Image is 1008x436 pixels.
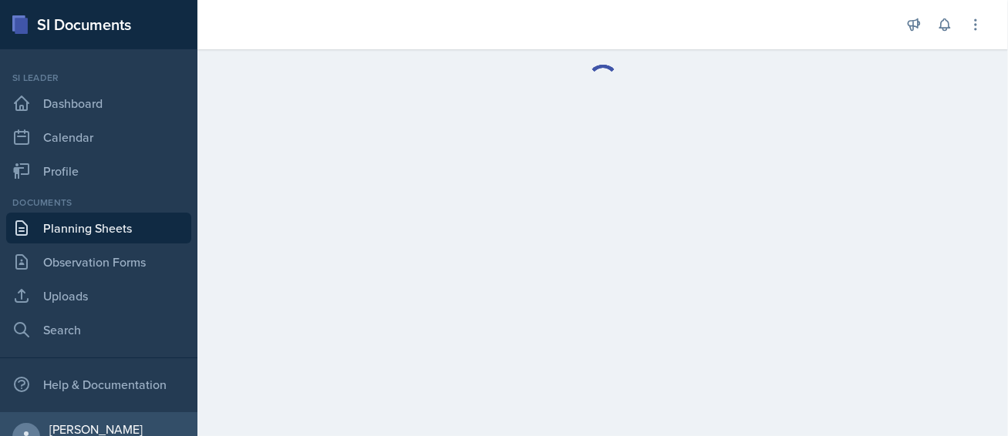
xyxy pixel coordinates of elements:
[6,213,191,243] a: Planning Sheets
[6,314,191,345] a: Search
[6,122,191,153] a: Calendar
[6,71,191,85] div: Si leader
[6,369,191,400] div: Help & Documentation
[6,247,191,277] a: Observation Forms
[6,280,191,311] a: Uploads
[6,196,191,210] div: Documents
[6,88,191,119] a: Dashboard
[6,156,191,186] a: Profile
